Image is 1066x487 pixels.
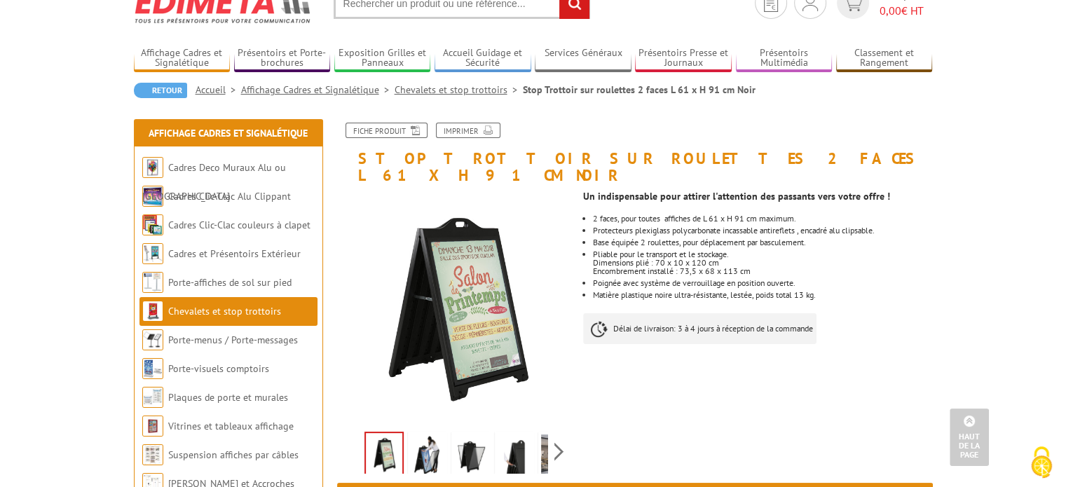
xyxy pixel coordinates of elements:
a: Affichage Cadres et Signalétique [134,47,231,70]
img: Vitrines et tableaux affichage [142,416,163,437]
img: stop_trottoir_roulettes_etanche_2_faces_noir_215354_2.jpg [454,434,488,478]
a: Accueil [196,83,241,96]
span: 0,00 [880,4,901,18]
p: Pliable pour le transport et le stockage. [593,250,932,259]
span: Next [552,440,566,463]
a: Services Généraux [535,47,631,70]
img: Cookies (fenêtre modale) [1024,445,1059,480]
a: Suspension affiches par câbles [168,448,299,461]
a: Accueil Guidage et Sécurité [435,47,531,70]
p: Délai de livraison: 3 à 4 jours à réception de la commande [583,313,816,344]
a: Cadres et Présentoirs Extérieur [168,247,301,260]
li: Protecteurs plexiglass polycarbonate incassable antireflets , encadré alu clipsable. [593,226,932,235]
button: Cookies (fenêtre modale) [1017,439,1066,487]
a: Classement et Rangement [836,47,933,70]
img: stop_trottoir_roulettes_etanche_2_faces_noir_215354_1bis.jpg [337,191,573,427]
img: Porte-visuels comptoirs [142,358,163,379]
a: Plaques de porte et murales [168,391,288,404]
img: Cadres Clic-Clac couleurs à clapet [142,214,163,235]
li: Matière plastique noire ultra-résistante, lestée, poids total 13 kg. [593,291,932,299]
li: Stop Trottoir sur roulettes 2 faces L 61 x H 91 cm Noir [523,83,756,97]
a: Cadres Clic-Clac Alu Clippant [168,190,291,203]
li: 2 faces, pour toutes affiches de L 61 x H 91 cm maximum. [593,214,932,223]
img: Porte-affiches de sol sur pied [142,272,163,293]
a: Présentoirs Multimédia [736,47,833,70]
a: Porte-visuels comptoirs [168,362,269,375]
img: Plaques de porte et murales [142,387,163,408]
li: Base équipée 2 roulettes, pour déplacement par basculement. [593,238,932,247]
a: Retour [134,83,187,98]
img: stop_trottoir_roulettes_etanche_2_faces_noir_215354_4.jpg [498,434,531,478]
img: Suspension affiches par câbles [142,444,163,465]
a: Cadres Deco Muraux Alu ou [GEOGRAPHIC_DATA] [142,161,286,203]
strong: Un indispensable pour attirer l'attention des passants vers votre offre ! [583,190,890,203]
img: Cadres et Présentoirs Extérieur [142,243,163,264]
a: Chevalets et stop trottoirs [395,83,523,96]
img: stop_trottoir_roulettes_etanche_2_faces_noir_215354_1bis.jpg [366,433,402,476]
img: Chevalets et stop trottoirs [142,301,163,322]
a: Affichage Cadres et Signalétique [149,127,308,139]
a: Imprimer [436,123,500,138]
a: Exposition Grilles et Panneaux [334,47,431,70]
a: Fiche produit [346,123,428,138]
img: stop_trottoir_roulettes_etanche_2_faces_noir_215354_0bis1.jpg [541,434,575,478]
a: Porte-menus / Porte-messages [168,334,298,346]
img: stop_trottoir_roulettes_etanche_2_faces_noir_215354_3bis.jpg [411,434,444,478]
a: Cadres Clic-Clac couleurs à clapet [168,219,310,231]
a: Haut de la page [950,409,989,466]
span: € HT [880,3,933,19]
a: Affichage Cadres et Signalétique [241,83,395,96]
a: Présentoirs Presse et Journaux [635,47,732,70]
h1: Stop Trottoir sur roulettes 2 faces L 61 x H 91 cm Noir [327,123,943,184]
a: Vitrines et tableaux affichage [168,420,294,432]
a: Porte-affiches de sol sur pied [168,276,292,289]
li: Poignée avec système de verrouillage en position ouverte. [593,279,932,287]
a: Chevalets et stop trottoirs [168,305,281,317]
img: Cadres Deco Muraux Alu ou Bois [142,157,163,178]
a: Présentoirs et Porte-brochures [234,47,331,70]
img: Porte-menus / Porte-messages [142,329,163,350]
p: Dimensions plié : 70 x 10 x 120 cm Encombrement installé : 73,5 x 68 x 113 cm [593,259,932,275]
